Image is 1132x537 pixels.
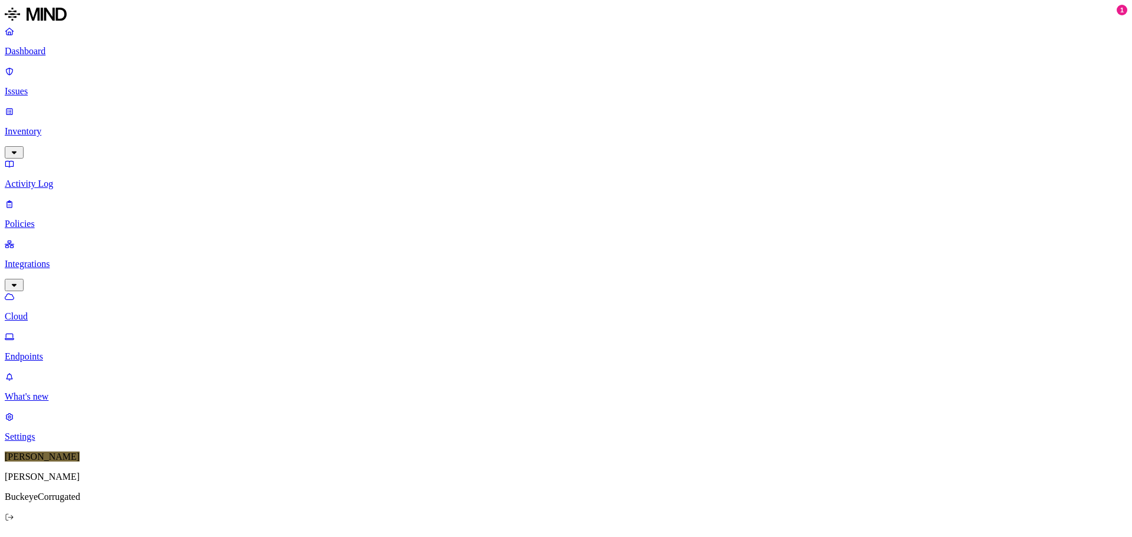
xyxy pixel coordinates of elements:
a: MIND [5,5,1127,26]
p: Cloud [5,311,1127,322]
p: Issues [5,86,1127,97]
p: Policies [5,219,1127,229]
span: [PERSON_NAME] [5,452,80,462]
p: Dashboard [5,46,1127,57]
p: Settings [5,431,1127,442]
div: 1 [1117,5,1127,15]
a: Activity Log [5,159,1127,189]
a: Issues [5,66,1127,97]
a: Inventory [5,106,1127,157]
a: Cloud [5,291,1127,322]
a: Settings [5,411,1127,442]
img: MIND [5,5,67,24]
a: What's new [5,371,1127,402]
p: BuckeyeCorrugated [5,492,1127,502]
a: Integrations [5,239,1127,289]
p: Integrations [5,259,1127,269]
a: Policies [5,199,1127,229]
a: Endpoints [5,331,1127,362]
p: Activity Log [5,179,1127,189]
a: Dashboard [5,26,1127,57]
p: Inventory [5,126,1127,137]
p: Endpoints [5,351,1127,362]
p: What's new [5,391,1127,402]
